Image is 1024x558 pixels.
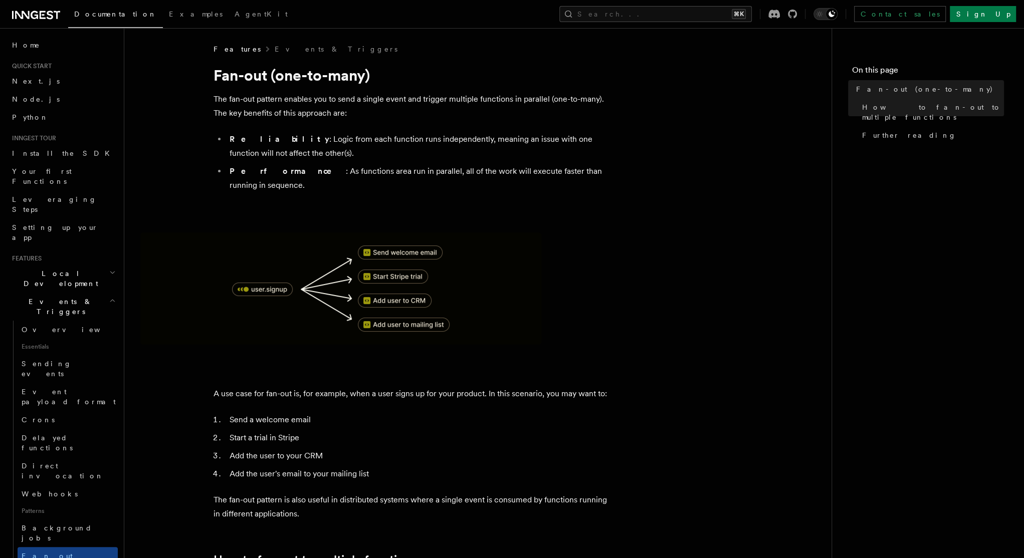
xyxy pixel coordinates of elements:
a: Leveraging Steps [8,190,118,218]
a: Crons [18,411,118,429]
li: Start a trial in Stripe [227,431,615,445]
span: Setting up your app [12,223,98,241]
a: Background jobs [18,519,118,547]
a: Documentation [68,3,163,28]
span: Patterns [18,503,118,519]
span: Events & Triggers [8,297,109,317]
a: Events & Triggers [275,44,397,54]
button: Toggle dark mode [813,8,838,20]
span: Home [12,40,40,50]
span: Node.js [12,95,60,103]
li: Add the user's email to your mailing list [227,467,615,481]
span: Background jobs [22,524,92,542]
a: Python [8,108,118,126]
span: Further reading [862,130,956,140]
strong: Performance [230,166,346,176]
li: : Logic from each function runs independently, meaning an issue with one function will not affect... [227,132,615,160]
button: Search...⌘K [559,6,752,22]
p: The fan-out pattern enables you to send a single event and trigger multiple functions in parallel... [214,92,615,120]
span: Features [8,254,42,262]
span: Quick start [8,62,52,70]
a: Install the SDK [8,144,118,162]
a: How to fan-out to multiple functions [858,98,1004,126]
span: Fan-out (one-to-many) [856,84,993,94]
img: A diagram showing how to fan-out to multiple functions [140,232,541,345]
a: Webhooks [18,485,118,503]
span: Sending events [22,360,72,378]
h4: On this page [852,64,1004,80]
a: Next.js [8,72,118,90]
a: Overview [18,321,118,339]
button: Events & Triggers [8,293,118,321]
span: Python [12,113,49,121]
li: : As functions area run in parallel, all of the work will execute faster than running in sequence. [227,164,615,192]
span: How to fan-out to multiple functions [862,102,1004,122]
span: Direct invocation [22,462,104,480]
span: Your first Functions [12,167,72,185]
span: Inngest tour [8,134,56,142]
span: Crons [22,416,55,424]
a: AgentKit [229,3,294,27]
span: Essentials [18,339,118,355]
a: Fan-out (one-to-many) [852,80,1004,98]
a: Examples [163,3,229,27]
span: Documentation [74,10,157,18]
span: Install the SDK [12,149,116,157]
a: Sending events [18,355,118,383]
span: Examples [169,10,223,18]
span: Delayed functions [22,434,73,452]
a: Sign Up [950,6,1016,22]
a: Setting up your app [8,218,118,246]
strong: Reliability [230,134,329,144]
a: Your first Functions [8,162,118,190]
h1: Fan-out (one-to-many) [214,66,615,84]
span: AgentKit [235,10,288,18]
a: Direct invocation [18,457,118,485]
span: Leveraging Steps [12,195,97,213]
span: Features [214,44,261,54]
a: Delayed functions [18,429,118,457]
a: Node.js [8,90,118,108]
a: Event payload format [18,383,118,411]
span: Next.js [12,77,60,85]
a: Further reading [858,126,1004,144]
span: Webhooks [22,490,78,498]
p: A use case for fan-out is, for example, when a user signs up for your product. In this scenario, ... [214,387,615,401]
p: The fan-out pattern is also useful in distributed systems where a single event is consumed by fun... [214,493,615,521]
button: Local Development [8,264,118,293]
a: Contact sales [854,6,946,22]
span: Local Development [8,268,109,289]
li: Send a welcome email [227,413,615,427]
span: Overview [22,326,125,334]
kbd: ⌘K [732,9,746,19]
a: Home [8,36,118,54]
li: Add the user to your CRM [227,449,615,463]
span: Event payload format [22,388,116,406]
